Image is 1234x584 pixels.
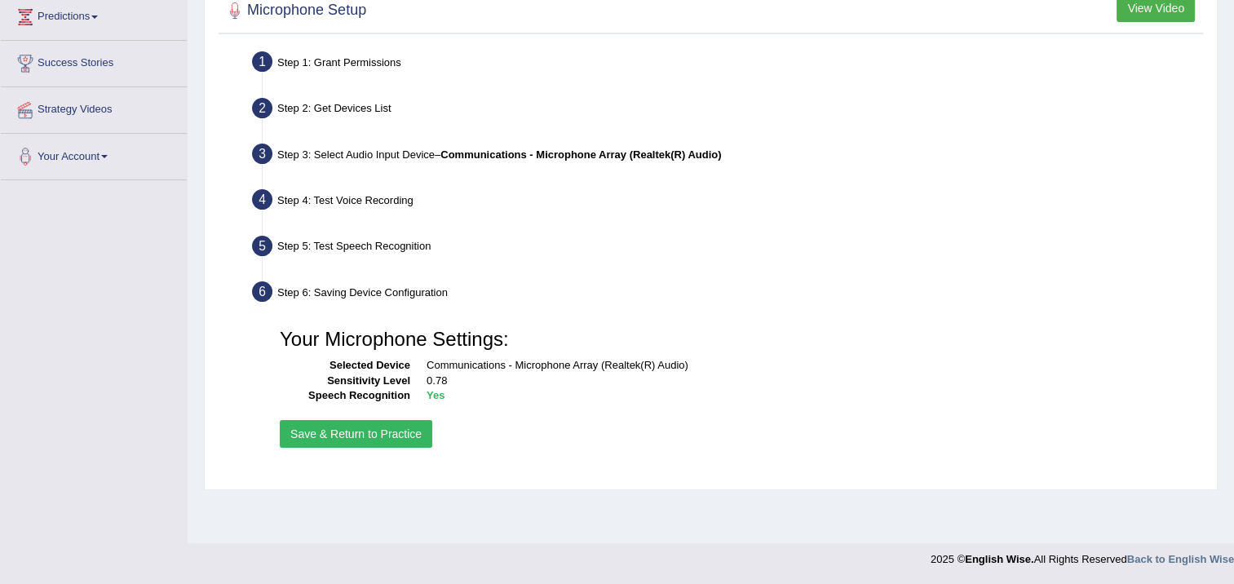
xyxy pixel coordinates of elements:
[245,93,1210,129] div: Step 2: Get Devices List
[965,553,1033,565] strong: English Wise.
[427,389,445,401] b: Yes
[245,139,1210,175] div: Step 3: Select Audio Input Device
[280,374,410,389] dt: Sensitivity Level
[245,277,1210,312] div: Step 6: Saving Device Configuration
[280,420,432,448] button: Save & Return to Practice
[931,543,1234,567] div: 2025 © All Rights Reserved
[427,358,1191,374] dd: Communications - Microphone Array (Realtek(R) Audio)
[440,148,721,161] b: Communications - Microphone Array (Realtek(R) Audio)
[435,148,722,161] span: –
[280,388,410,404] dt: Speech Recognition
[245,46,1210,82] div: Step 1: Grant Permissions
[280,358,410,374] dt: Selected Device
[1,134,187,175] a: Your Account
[245,231,1210,267] div: Step 5: Test Speech Recognition
[1,87,187,128] a: Strategy Videos
[245,184,1210,220] div: Step 4: Test Voice Recording
[1127,553,1234,565] a: Back to English Wise
[427,374,1191,389] dd: 0.78
[1,41,187,82] a: Success Stories
[280,329,1191,350] h3: Your Microphone Settings:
